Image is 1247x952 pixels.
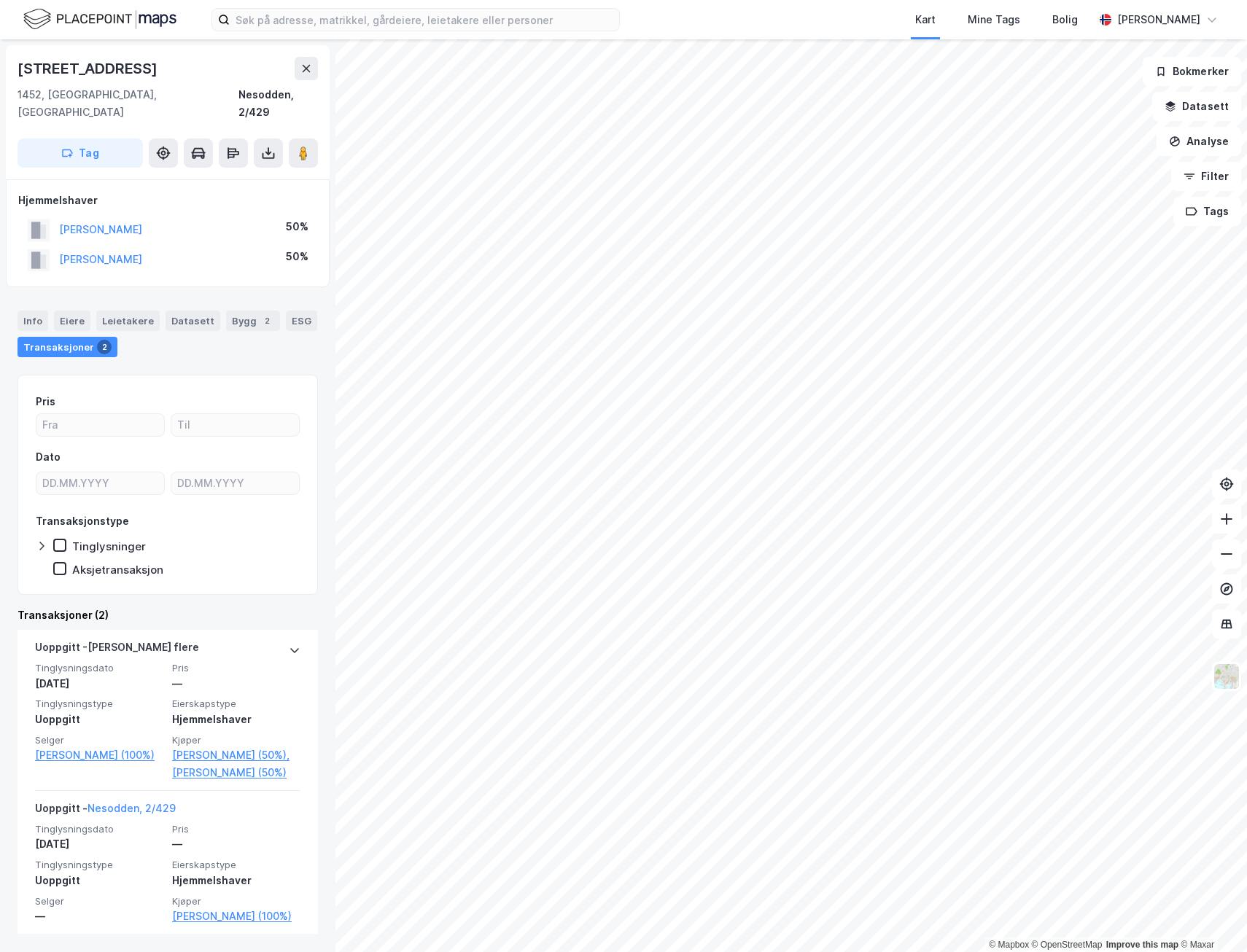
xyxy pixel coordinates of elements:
[172,698,300,710] span: Eierskapstype
[36,512,129,530] div: Transaksjonstype
[35,823,163,835] span: Tinglysningsdato
[172,662,300,674] span: Pris
[18,606,318,624] div: Transaksjoner (2)
[18,57,160,80] div: [STREET_ADDRESS]
[18,138,143,168] button: Tag
[36,472,164,494] input: DD.MM.YYYY
[172,711,300,728] div: Hjemmelshaver
[1174,882,1247,952] div: Kontrollprogram for chat
[88,802,176,814] a: Nesodden, 2/429
[172,764,300,781] a: [PERSON_NAME] (50%)
[1213,663,1240,690] img: Z
[35,711,163,728] div: Uoppgitt
[172,872,300,889] div: Hjemmelshaver
[35,698,163,710] span: Tinglysningstype
[35,908,163,925] div: —
[1117,11,1200,28] div: [PERSON_NAME]
[36,448,61,466] div: Dato
[35,895,163,908] span: Selger
[171,472,299,494] input: DD.MM.YYYY
[23,7,176,32] img: logo.f888ab2527a4732fd821a326f86c7f29.svg
[915,11,936,28] div: Kart
[172,859,300,871] span: Eierskapstype
[96,311,160,331] div: Leietakere
[171,414,299,436] input: Til
[18,311,48,331] div: Info
[1032,940,1103,950] a: OpenStreetMap
[1173,197,1241,226] button: Tags
[1157,127,1241,156] button: Analyse
[35,746,163,764] a: [PERSON_NAME] (100%)
[172,908,300,925] a: [PERSON_NAME] (100%)
[18,86,238,121] div: 1452, [GEOGRAPHIC_DATA], [GEOGRAPHIC_DATA]
[36,414,164,436] input: Fra
[286,311,317,331] div: ESG
[35,639,199,662] div: Uoppgitt - [PERSON_NAME] flere
[1052,11,1078,28] div: Bolig
[286,248,308,265] div: 50%
[35,859,163,871] span: Tinglysningstype
[35,675,163,692] div: [DATE]
[172,734,300,746] span: Kjøper
[166,311,220,331] div: Datasett
[35,800,176,823] div: Uoppgitt -
[172,823,300,835] span: Pris
[1143,57,1241,86] button: Bokmerker
[36,393,55,410] div: Pris
[172,895,300,908] span: Kjøper
[35,734,163,746] span: Selger
[172,675,300,692] div: —
[18,337,117,357] div: Transaksjoner
[260,313,274,328] div: 2
[226,311,280,331] div: Bygg
[1106,940,1178,950] a: Improve this map
[35,662,163,674] span: Tinglysningsdato
[286,218,308,235] div: 50%
[238,86,318,121] div: Nesodden, 2/429
[54,311,90,331] div: Eiere
[1174,882,1247,952] iframe: Chat Widget
[72,563,163,577] div: Aksjetransaksjon
[968,11,1020,28] div: Mine Tags
[1171,162,1241,191] button: Filter
[1152,92,1241,121] button: Datasett
[18,192,317,209] div: Hjemmelshaver
[35,872,163,889] div: Uoppgitt
[230,9,619,31] input: Søk på adresse, matrikkel, gårdeiere, leietakere eller personer
[35,835,163,853] div: [DATE]
[989,940,1029,950] a: Mapbox
[172,746,300,764] a: [PERSON_NAME] (50%),
[72,539,146,553] div: Tinglysninger
[172,835,300,853] div: —
[97,340,112,354] div: 2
